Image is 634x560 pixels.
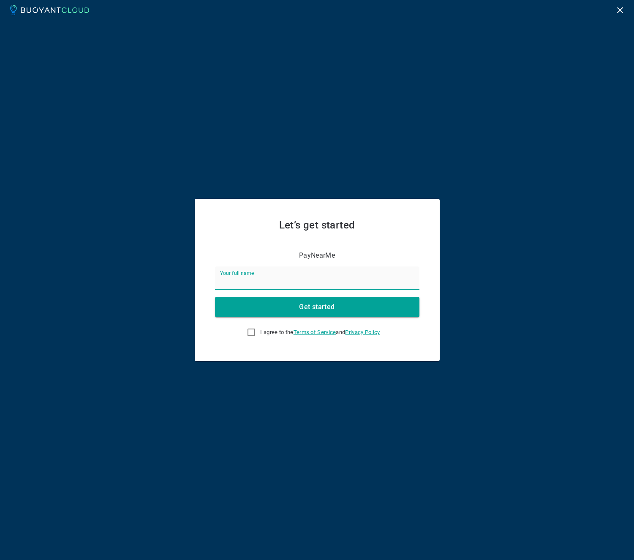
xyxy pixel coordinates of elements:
[299,303,335,311] h4: Get started
[260,329,380,336] span: I agree to the and
[220,269,254,277] label: Your full name
[345,329,380,335] a: Privacy Policy
[613,5,627,14] a: Logout
[294,329,336,335] a: Terms of Service
[215,219,419,231] h2: Let’s get started
[299,251,335,260] p: PayNearMe
[613,3,627,17] button: Logout
[215,297,419,317] button: Get started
